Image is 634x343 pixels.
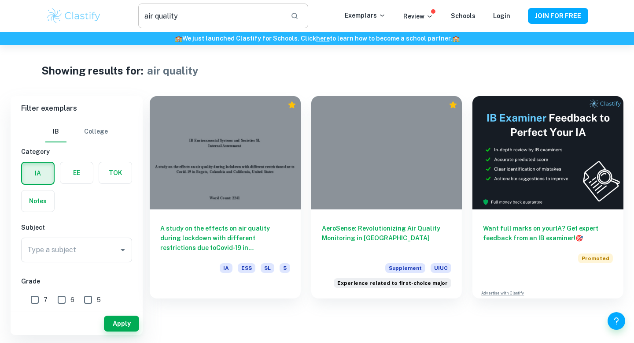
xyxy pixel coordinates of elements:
[97,295,101,305] span: 5
[22,190,54,212] button: Notes
[238,263,255,273] span: ESS
[472,96,623,298] a: Want full marks on yourIA? Get expert feedback from an IB examiner!PromotedAdvertise with Clastify
[175,35,182,42] span: 🏫
[528,8,588,24] button: JOIN FOR FREE
[160,224,290,253] h6: A study on the effects on air quality during lockdown with different restrictions due toCovid-19 ...
[138,4,284,28] input: Search for any exemplars...
[21,223,132,232] h6: Subject
[45,121,108,142] div: Filter type choice
[117,244,129,256] button: Open
[483,224,613,243] h6: Want full marks on your IA ? Get expert feedback from an IB examiner!
[11,96,143,121] h6: Filter exemplars
[311,96,462,298] a: AeroSense: Revolutionizing Air Quality Monitoring in [GEOGRAPHIC_DATA]SupplementUIUCExplain, in d...
[22,163,54,184] button: IA
[451,12,475,19] a: Schools
[220,263,232,273] span: IA
[608,312,625,330] button: Help and Feedback
[337,279,448,287] span: Experience related to first-choice major
[288,101,296,109] div: Premium
[44,295,48,305] span: 7
[403,11,433,21] p: Review
[2,34,632,43] h6: We just launched Clastify for Schools. Click to learn how to become a school partner.
[60,162,93,183] button: EE
[316,35,330,42] a: here
[280,263,290,273] span: 5
[575,235,583,242] span: 🎯
[345,11,386,20] p: Exemplars
[334,278,451,288] div: Explain, in detail, an experience you've had in the past 3 to 4 years related to your first-choic...
[99,162,132,183] button: TOK
[45,121,66,142] button: IB
[452,35,460,42] span: 🏫
[150,96,301,298] a: A study on the effects on air quality during lockdown with different restrictions due toCovid-19 ...
[481,290,524,296] a: Advertise with Clastify
[104,316,139,332] button: Apply
[84,121,108,142] button: College
[46,7,102,25] img: Clastify logo
[472,96,623,209] img: Thumbnail
[261,263,274,273] span: SL
[449,101,457,109] div: Premium
[493,12,510,19] a: Login
[578,254,613,263] span: Promoted
[385,263,425,273] span: Supplement
[41,63,144,78] h1: Showing results for:
[21,147,132,157] h6: Category
[70,295,74,305] span: 6
[21,276,132,286] h6: Grade
[147,63,199,78] h1: air quality
[322,224,452,253] h6: AeroSense: Revolutionizing Air Quality Monitoring in [GEOGRAPHIC_DATA]
[431,263,451,273] span: UIUC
